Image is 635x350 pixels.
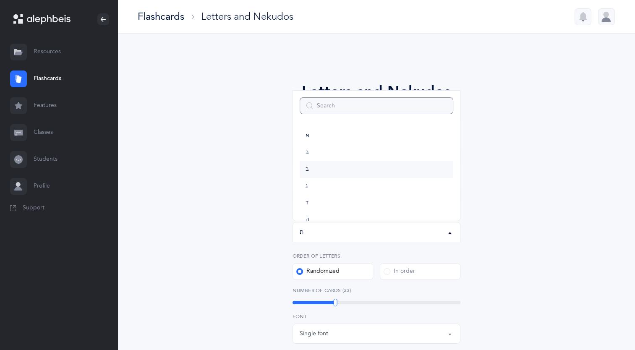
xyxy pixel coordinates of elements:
div: ת [300,228,303,237]
span: ב [306,166,309,173]
div: Flashcards [138,10,184,24]
span: ה [306,216,309,224]
span: א [306,132,309,140]
button: Single font [293,324,460,344]
div: In order [384,267,415,276]
div: Choose your Flashcards options [269,110,484,119]
div: Letters and Nekudos [201,10,293,24]
span: ד [306,199,308,207]
div: Single font [300,329,328,338]
div: Letters and Nekudos [269,81,484,103]
label: Order of letters [293,252,460,260]
label: Font [293,313,460,320]
input: Search [300,97,453,114]
button: ת [293,222,460,242]
span: בּ [306,149,309,157]
div: Randomized [296,267,340,276]
span: ג [306,183,308,190]
label: Number of Cards (33) [293,287,460,294]
span: Support [23,204,44,212]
